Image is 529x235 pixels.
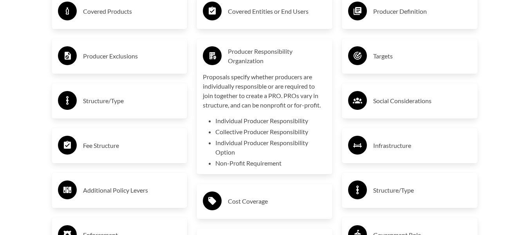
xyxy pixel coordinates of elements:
h3: Producer Responsibility Organization [228,47,326,66]
h3: Social Considerations [373,95,471,107]
h3: Fee Structure [83,139,181,152]
h3: Structure/Type [373,184,471,197]
li: Individual Producer Responsibility [215,116,326,126]
h3: Producer Exclusions [83,50,181,62]
h3: Structure/Type [83,95,181,107]
li: Non-Profit Requirement [215,158,326,168]
li: Individual Producer Responsibility Option [215,138,326,157]
li: Collective Producer Responsibility [215,127,326,137]
h3: Producer Definition [373,5,471,18]
h3: Targets [373,50,471,62]
h3: Covered Entities or End Users [228,5,326,18]
h3: Cost Coverage [228,195,326,208]
h3: Covered Products [83,5,181,18]
h3: Infrastructure [373,139,471,152]
p: Proposals specify whether producers are individually responsible or are required to join together... [203,72,326,110]
h3: Additional Policy Levers [83,184,181,197]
